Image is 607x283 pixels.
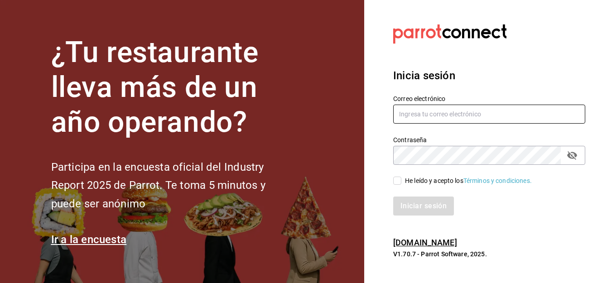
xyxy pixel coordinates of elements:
[393,137,585,143] label: Contraseña
[51,35,296,139] h1: ¿Tu restaurante lleva más de un año operando?
[51,158,296,213] h2: Participa en la encuesta oficial del Industry Report 2025 de Parrot. Te toma 5 minutos y puede se...
[393,67,585,84] h3: Inicia sesión
[393,96,585,102] label: Correo electrónico
[564,148,580,163] button: passwordField
[463,177,532,184] a: Términos y condiciones.
[393,249,585,259] p: V1.70.7 - Parrot Software, 2025.
[393,105,585,124] input: Ingresa tu correo electrónico
[393,238,457,247] a: [DOMAIN_NAME]
[51,233,127,246] a: Ir a la encuesta
[405,176,532,186] div: He leído y acepto los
